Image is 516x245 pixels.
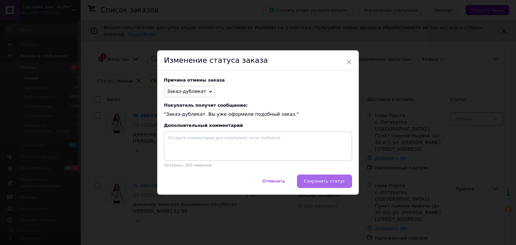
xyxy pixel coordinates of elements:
[304,179,345,184] span: Сохранить статус
[297,175,352,188] button: Сохранить статус
[164,163,352,167] p: Осталось: 250 символов
[167,89,206,94] span: Заказ-дубликат
[255,175,292,188] button: Отменить
[164,103,352,108] span: Покупатель получит сообщение:
[157,50,359,71] div: Изменение статуса заказа
[164,78,352,83] div: Причина отмены заказа
[346,56,352,68] span: ×
[262,179,285,184] span: Отменить
[164,103,352,118] div: "Заказ-дубликат. Вы уже оформили подобный заказ."
[164,123,352,128] div: Дополнительный комментарий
